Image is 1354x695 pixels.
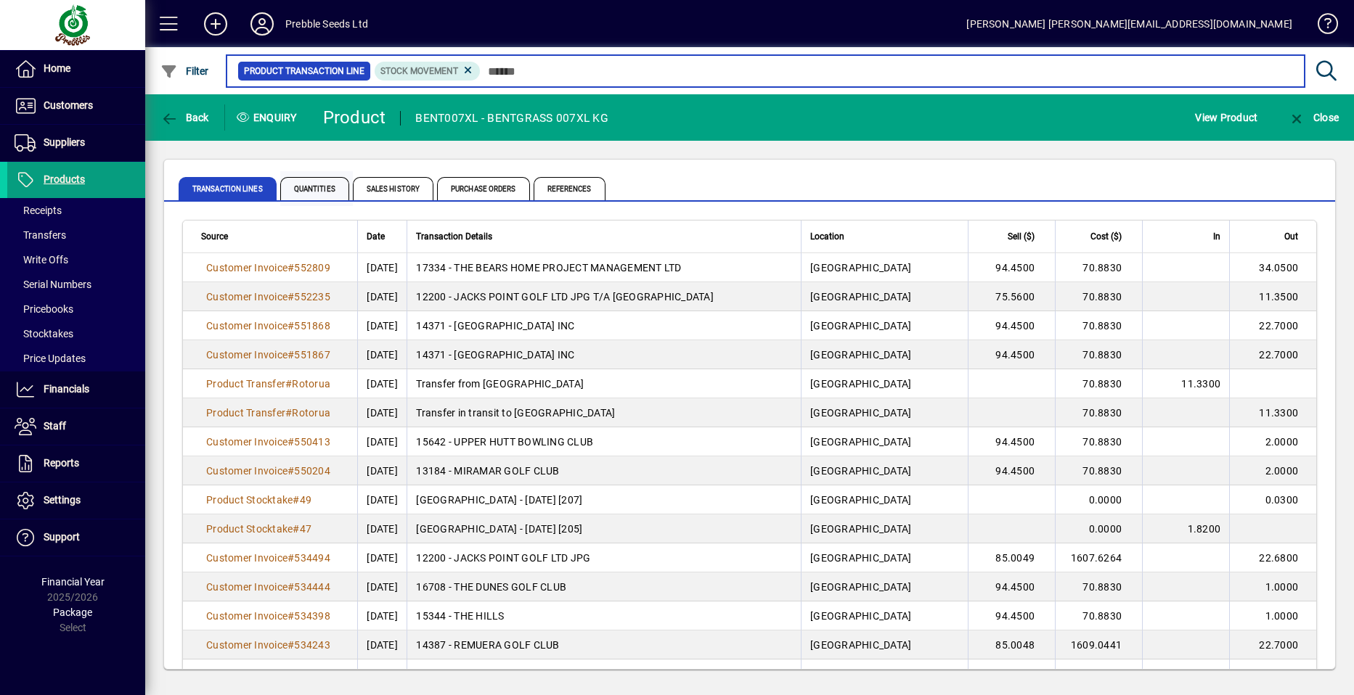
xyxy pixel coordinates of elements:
[1259,320,1298,332] span: 22.7000
[206,552,287,564] span: Customer Invoice
[287,349,294,361] span: #
[968,572,1055,601] td: 94.4500
[968,543,1055,572] td: 85.0049
[353,177,433,200] span: Sales History
[407,369,801,398] td: Transfer from [GEOGRAPHIC_DATA]
[7,346,145,371] a: Price Updates
[201,434,335,450] a: Customer Invoice#550413
[292,378,330,390] span: Rotorua
[239,11,285,37] button: Profile
[810,262,911,274] span: [GEOGRAPHIC_DATA]
[294,349,330,361] span: 551867
[294,436,330,448] span: 550413
[1055,282,1142,311] td: 70.8830
[201,608,335,624] a: Customer Invoice#534398
[1055,456,1142,485] td: 70.8830
[1265,610,1299,622] span: 1.0000
[201,666,335,682] a: Customer Invoice#533813
[287,552,294,564] span: #
[380,66,458,76] span: Stock movement
[407,485,801,514] td: [GEOGRAPHIC_DATA] - [DATE] [207]
[407,253,801,282] td: 17334 - THE BEARS HOME PROJECT MANAGEMENT LTD
[810,378,911,390] span: [GEOGRAPHIC_DATA]
[407,572,801,601] td: 16708 - THE DUNES GOLF CLUB
[1055,340,1142,369] td: 70.8830
[357,485,407,514] td: [DATE]
[977,229,1048,244] div: Sell ($)
[1055,427,1142,456] td: 70.8830
[7,51,145,87] a: Home
[294,581,330,593] span: 534444
[357,543,407,572] td: [DATE]
[1265,436,1299,448] span: 2.0000
[206,378,285,390] span: Product Transfer
[201,229,348,244] div: Source
[1055,601,1142,630] td: 70.8830
[1273,104,1354,131] app-page-header-button: Close enquiry
[810,639,911,651] span: [GEOGRAPHIC_DATA]
[810,320,911,332] span: [GEOGRAPHIC_DATA]
[968,282,1055,311] td: 75.5600
[357,253,407,282] td: [DATE]
[367,229,398,244] div: Date
[1055,659,1142,688] td: 708.8300
[357,340,407,369] td: [DATE]
[7,297,145,321] a: Pricebooks
[1055,630,1142,659] td: 1609.0441
[7,445,145,482] a: Reports
[1265,494,1299,506] span: 0.0300
[1259,668,1298,680] span: 10.0000
[157,58,213,84] button: Filter
[810,229,844,244] span: Location
[201,229,228,244] span: Source
[1055,572,1142,601] td: 70.8830
[294,320,330,332] span: 551868
[1191,104,1261,131] button: View Product
[294,291,330,303] span: 552235
[7,272,145,297] a: Serial Numbers
[280,177,349,200] span: Quantities
[968,427,1055,456] td: 94.4500
[1181,378,1220,390] span: 11.3300
[201,492,317,508] a: Product Stocktake#49
[206,291,287,303] span: Customer Invoice
[407,543,801,572] td: 12200 - JACKS POINT GOLF LTD JPG
[201,260,335,276] a: Customer Invoice#552809
[44,494,81,506] span: Settings
[968,340,1055,369] td: 94.4500
[206,639,287,651] span: Customer Invoice
[7,321,145,346] a: Stocktakes
[285,378,292,390] span: #
[1265,465,1299,477] span: 2.0000
[1259,407,1298,419] span: 11.3300
[7,482,145,519] a: Settings
[206,262,287,274] span: Customer Invoice
[293,523,299,535] span: #
[357,427,407,456] td: [DATE]
[15,205,62,216] span: Receipts
[1307,3,1336,50] a: Knowledge Base
[7,519,145,556] a: Support
[357,572,407,601] td: [DATE]
[1284,229,1298,244] span: Out
[966,12,1292,36] div: [PERSON_NAME] [PERSON_NAME][EMAIL_ADDRESS][DOMAIN_NAME]
[287,581,294,593] span: #
[407,340,801,369] td: 14371 - [GEOGRAPHIC_DATA] INC
[375,62,481,81] mat-chip: Product Transaction Type: Stock movement
[810,494,911,506] span: [GEOGRAPHIC_DATA]
[287,320,294,332] span: #
[206,320,287,332] span: Customer Invoice
[206,407,285,419] span: Product Transfer
[179,177,277,200] span: Transaction Lines
[201,376,335,392] a: Product Transfer#Rotorua
[1259,639,1298,651] span: 22.7000
[810,523,911,535] span: [GEOGRAPHIC_DATA]
[287,610,294,622] span: #
[300,523,312,535] span: 47
[810,349,911,361] span: [GEOGRAPHIC_DATA]
[1259,349,1298,361] span: 22.7000
[294,639,330,651] span: 534243
[810,552,911,564] span: [GEOGRAPHIC_DATA]
[44,62,70,74] span: Home
[157,104,213,131] button: Back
